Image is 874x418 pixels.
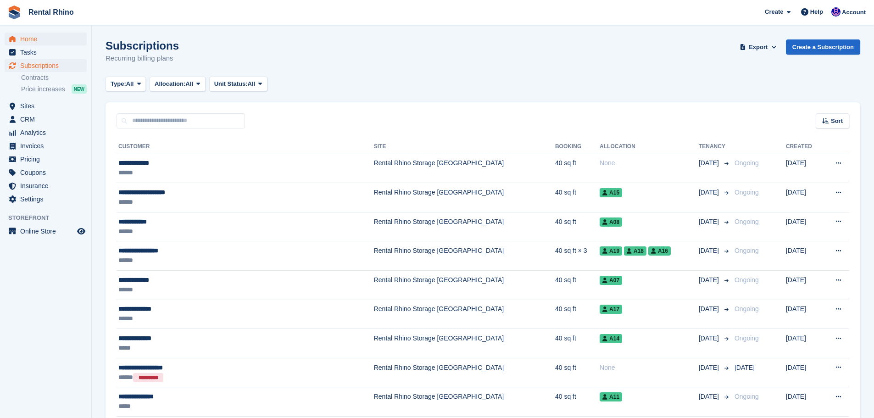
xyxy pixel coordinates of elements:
td: Rental Rhino Storage [GEOGRAPHIC_DATA] [374,183,555,212]
span: Unit Status: [214,79,248,89]
span: [DATE] [699,392,721,401]
span: All [248,79,256,89]
span: [DATE] [699,158,721,168]
p: Recurring billing plans [106,53,179,64]
span: A14 [600,334,622,343]
span: Online Store [20,225,75,238]
a: menu [5,59,87,72]
span: [DATE] [699,188,721,197]
button: Export [738,39,779,55]
span: A16 [648,246,671,256]
span: A18 [624,246,646,256]
img: stora-icon-8386f47178a22dfd0bd8f6a31ec36ba5ce8667c1dd55bd0f319d3a0aa187defe.svg [7,6,21,19]
div: NEW [72,84,87,94]
td: Rental Rhino Storage [GEOGRAPHIC_DATA] [374,271,555,300]
span: A11 [600,392,622,401]
span: [DATE] [699,304,721,314]
a: menu [5,33,87,45]
span: Tasks [20,46,75,59]
span: Subscriptions [20,59,75,72]
span: Sort [831,117,843,126]
span: Ongoing [735,334,759,342]
span: All [185,79,193,89]
a: menu [5,100,87,112]
span: Allocation: [155,79,185,89]
span: Settings [20,193,75,206]
span: Ongoing [735,189,759,196]
a: menu [5,166,87,179]
span: Ongoing [735,276,759,284]
span: A15 [600,188,622,197]
a: Price increases NEW [21,84,87,94]
span: Ongoing [735,218,759,225]
button: Type: All [106,77,146,92]
td: 40 sq ft × 3 [555,241,600,271]
td: Rental Rhino Storage [GEOGRAPHIC_DATA] [374,329,555,358]
span: [DATE] [699,334,721,343]
span: [DATE] [699,363,721,373]
span: A19 [600,246,622,256]
span: Ongoing [735,159,759,167]
span: Storefront [8,213,91,223]
td: [DATE] [786,212,823,241]
span: Invoices [20,139,75,152]
span: Export [749,43,768,52]
span: All [126,79,134,89]
a: menu [5,193,87,206]
span: A17 [600,305,622,314]
td: 40 sq ft [555,212,600,241]
span: Coupons [20,166,75,179]
th: Site [374,139,555,154]
a: menu [5,126,87,139]
a: menu [5,153,87,166]
a: Rental Rhino [25,5,78,20]
td: [DATE] [786,241,823,271]
img: Ari Kolas [831,7,841,17]
td: Rental Rhino Storage [GEOGRAPHIC_DATA] [374,212,555,241]
td: Rental Rhino Storage [GEOGRAPHIC_DATA] [374,358,555,387]
h1: Subscriptions [106,39,179,52]
span: Analytics [20,126,75,139]
a: Create a Subscription [786,39,860,55]
td: [DATE] [786,358,823,387]
td: Rental Rhino Storage [GEOGRAPHIC_DATA] [374,241,555,271]
button: Unit Status: All [209,77,267,92]
th: Customer [117,139,374,154]
td: [DATE] [786,387,823,417]
span: Ongoing [735,393,759,400]
a: menu [5,113,87,126]
td: 40 sq ft [555,183,600,212]
span: Price increases [21,85,65,94]
th: Created [786,139,823,154]
td: [DATE] [786,271,823,300]
span: A07 [600,276,622,285]
span: [DATE] [699,246,721,256]
div: None [600,363,699,373]
a: menu [5,179,87,192]
span: Ongoing [735,305,759,312]
span: Insurance [20,179,75,192]
span: [DATE] [735,364,755,371]
td: Rental Rhino Storage [GEOGRAPHIC_DATA] [374,387,555,417]
th: Tenancy [699,139,731,154]
th: Booking [555,139,600,154]
a: Contracts [21,73,87,82]
span: Pricing [20,153,75,166]
span: CRM [20,113,75,126]
td: [DATE] [786,154,823,183]
th: Allocation [600,139,699,154]
span: Help [810,7,823,17]
a: menu [5,225,87,238]
td: 40 sq ft [555,300,600,329]
div: None [600,158,699,168]
span: Sites [20,100,75,112]
button: Allocation: All [150,77,206,92]
span: Home [20,33,75,45]
td: 40 sq ft [555,154,600,183]
td: [DATE] [786,183,823,212]
span: Ongoing [735,247,759,254]
span: A08 [600,217,622,227]
td: 40 sq ft [555,358,600,387]
a: menu [5,139,87,152]
span: Type: [111,79,126,89]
